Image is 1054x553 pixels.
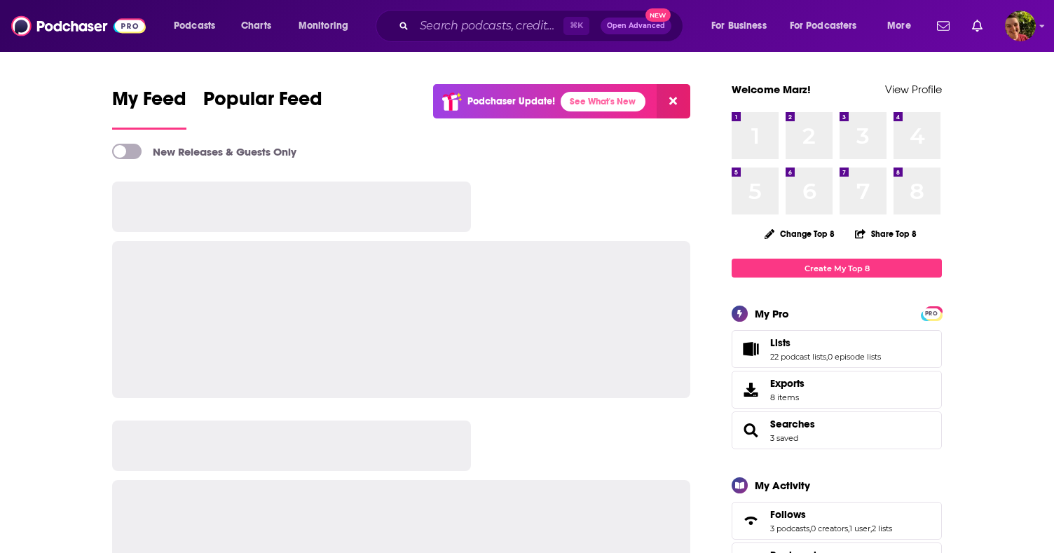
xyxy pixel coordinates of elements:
[870,524,872,533] span: ,
[389,10,697,42] div: Search podcasts, credits, & more...
[1005,11,1036,41] img: User Profile
[241,16,271,36] span: Charts
[1005,11,1036,41] span: Logged in as Marz
[174,16,215,36] span: Podcasts
[887,16,911,36] span: More
[885,83,942,96] a: View Profile
[770,377,805,390] span: Exports
[701,15,784,37] button: open menu
[563,17,589,35] span: ⌘ K
[112,87,186,119] span: My Feed
[732,411,942,449] span: Searches
[737,380,765,400] span: Exports
[790,16,857,36] span: For Podcasters
[711,16,767,36] span: For Business
[737,421,765,440] a: Searches
[414,15,563,37] input: Search podcasts, credits, & more...
[755,307,789,320] div: My Pro
[923,308,940,319] span: PRO
[11,13,146,39] img: Podchaser - Follow, Share and Rate Podcasts
[770,433,798,443] a: 3 saved
[467,95,555,107] p: Podchaser Update!
[854,220,917,247] button: Share Top 8
[756,225,843,243] button: Change Top 8
[607,22,665,29] span: Open Advanced
[877,15,929,37] button: open menu
[923,308,940,318] a: PRO
[732,330,942,368] span: Lists
[770,336,881,349] a: Lists
[203,87,322,130] a: Popular Feed
[732,371,942,409] a: Exports
[601,18,671,34] button: Open AdvancedNew
[561,92,645,111] a: See What's New
[770,392,805,402] span: 8 items
[828,352,881,362] a: 0 episode lists
[203,87,322,119] span: Popular Feed
[737,511,765,531] a: Follows
[755,479,810,492] div: My Activity
[872,524,892,533] a: 2 lists
[931,14,955,38] a: Show notifications dropdown
[966,14,988,38] a: Show notifications dropdown
[770,508,806,521] span: Follows
[164,15,233,37] button: open menu
[811,524,848,533] a: 0 creators
[645,8,671,22] span: New
[826,352,828,362] span: ,
[770,524,809,533] a: 3 podcasts
[732,83,811,96] a: Welcome Marz!
[112,87,186,130] a: My Feed
[1005,11,1036,41] button: Show profile menu
[849,524,870,533] a: 1 user
[848,524,849,533] span: ,
[770,508,892,521] a: Follows
[112,144,296,159] a: New Releases & Guests Only
[232,15,280,37] a: Charts
[299,16,348,36] span: Monitoring
[289,15,367,37] button: open menu
[737,339,765,359] a: Lists
[809,524,811,533] span: ,
[770,352,826,362] a: 22 podcast lists
[781,15,877,37] button: open menu
[732,502,942,540] span: Follows
[770,336,790,349] span: Lists
[732,259,942,278] a: Create My Top 8
[770,418,815,430] a: Searches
